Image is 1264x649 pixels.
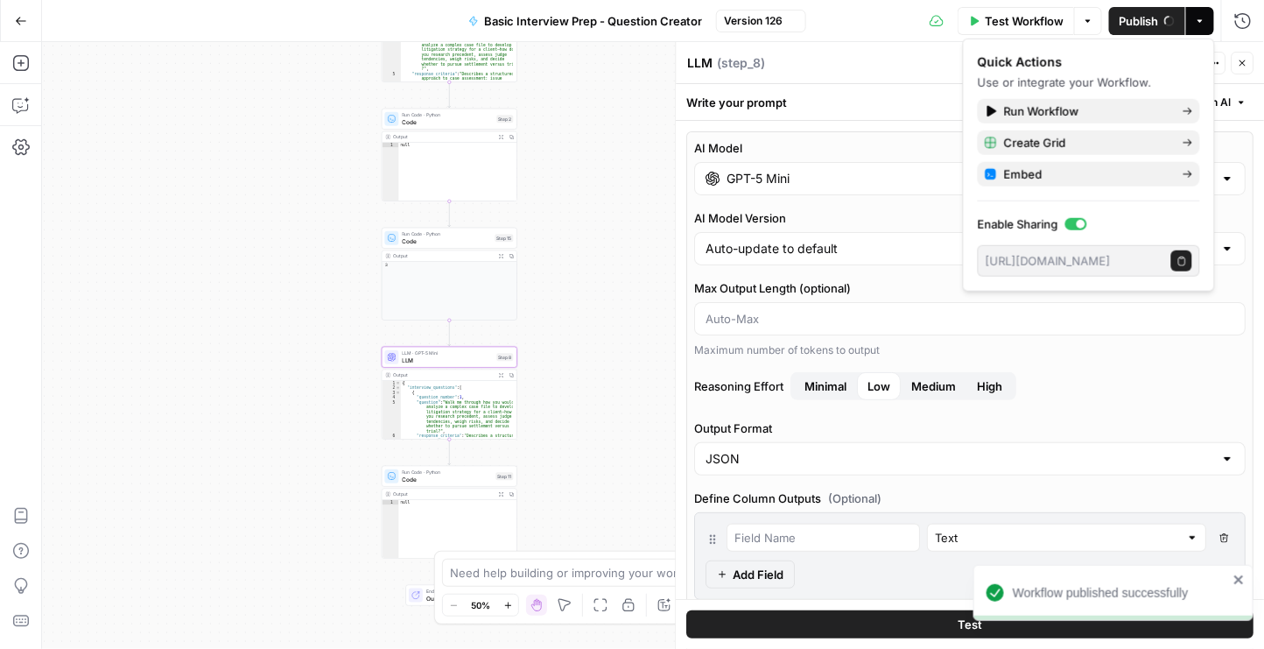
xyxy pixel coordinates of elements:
div: Workflow published successfully [1013,584,1228,602]
div: Run Code · PythonCodeStep 15Output3 [382,228,517,321]
div: Step 15 [495,234,514,242]
label: Max Output Length (optional) [695,279,1246,297]
span: High [978,377,1003,395]
g: Edge from step_7 to step_2 [448,82,451,108]
div: 5 [383,400,402,434]
button: Basic Interview Prep - Question Creator [458,7,713,35]
span: Run Code · Python [403,469,493,476]
span: Run Code · Python [403,111,494,118]
input: Field Name [735,529,913,547]
label: AI Model [695,139,1246,157]
button: Publish [1109,7,1185,35]
span: Output [426,594,486,603]
span: Test [959,617,983,634]
span: Publish [1120,12,1159,30]
span: Run Workflow [1004,102,1169,120]
span: Low [868,377,891,395]
div: Output [394,252,494,259]
button: Reasoning EffortLowMediumHigh [795,372,858,400]
span: Embed [1004,166,1169,183]
input: Select a model [727,170,1214,187]
div: EndOutput [382,585,517,606]
span: Version 126 [724,13,783,29]
button: Test [687,611,1254,639]
div: Output [394,490,494,497]
span: Generate with AI [1148,95,1232,110]
span: Code [403,236,492,245]
span: Code [403,475,493,483]
span: Minimal [805,377,847,395]
div: 4 [383,38,402,72]
div: Step 8 [497,353,514,361]
span: End [426,588,486,595]
span: ( step_8 ) [718,54,766,72]
textarea: LLM [688,54,713,72]
span: Toggle code folding, rows 1 through 29 [396,381,401,386]
label: Enable Sharing [978,215,1200,233]
label: Define Column Outputs [695,490,1246,507]
label: Output Format [695,420,1246,437]
div: Output [394,133,494,140]
span: LLM · GPT-5 Mini [403,349,494,356]
input: Auto-update to default [706,240,1214,257]
span: Run Code · Python [403,230,492,237]
span: Basic Interview Prep - Question Creator [484,12,702,30]
div: 2 [383,385,402,391]
button: Reasoning EffortMinimalLowHigh [902,372,967,400]
div: 5 [383,72,402,173]
div: Output [394,371,494,378]
g: Edge from step_15 to step_8 [448,321,451,346]
div: Run Code · PythonCodeStep 2Outputnull [382,109,517,201]
div: 1 [383,381,402,386]
button: Test Workflow [958,7,1074,35]
div: 3 [383,391,402,396]
div: LLM · GPT-5 MiniLLMStep 8Output{ "interview_questions":[ { "question_number":1, "question":"Walk ... [382,347,517,440]
label: AI Model Version [695,209,1246,227]
span: Toggle code folding, rows 2 through 28 [396,385,401,391]
div: 1 [383,500,399,505]
label: Reasoning Effort [695,372,1246,400]
span: Code [403,117,494,126]
div: Maximum number of tokens to output [695,342,1246,358]
div: 4 [383,395,402,400]
div: Step 11 [496,472,514,480]
div: 1 [383,143,399,148]
button: Reasoning EffortMinimalLowMedium [967,372,1014,400]
span: Use or integrate your Workflow. [978,75,1152,89]
button: Generate with AI [1126,91,1254,114]
div: Quick Actions [978,53,1200,71]
button: close [1233,573,1246,587]
button: Version 126 [716,10,806,32]
span: Medium [912,377,957,395]
span: 50% [471,598,490,612]
input: Text [936,529,1180,547]
span: LLM [403,356,494,364]
span: Test Workflow [985,12,1064,30]
div: Step 2 [497,115,514,123]
span: (Optional) [829,490,882,507]
input: JSON [706,450,1214,468]
div: 6 [383,434,402,535]
div: Run Code · PythonCodeStep 11Outputnull [382,466,517,559]
input: Auto-Max [706,310,1235,328]
span: Toggle code folding, rows 3 through 7 [396,391,401,396]
g: Edge from step_8 to step_11 [448,440,451,465]
g: Edge from step_2 to step_15 [448,201,451,227]
div: 3 [383,262,517,268]
span: Create Grid [1004,134,1169,152]
button: Add Field [706,561,796,589]
span: Add Field [734,566,784,583]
